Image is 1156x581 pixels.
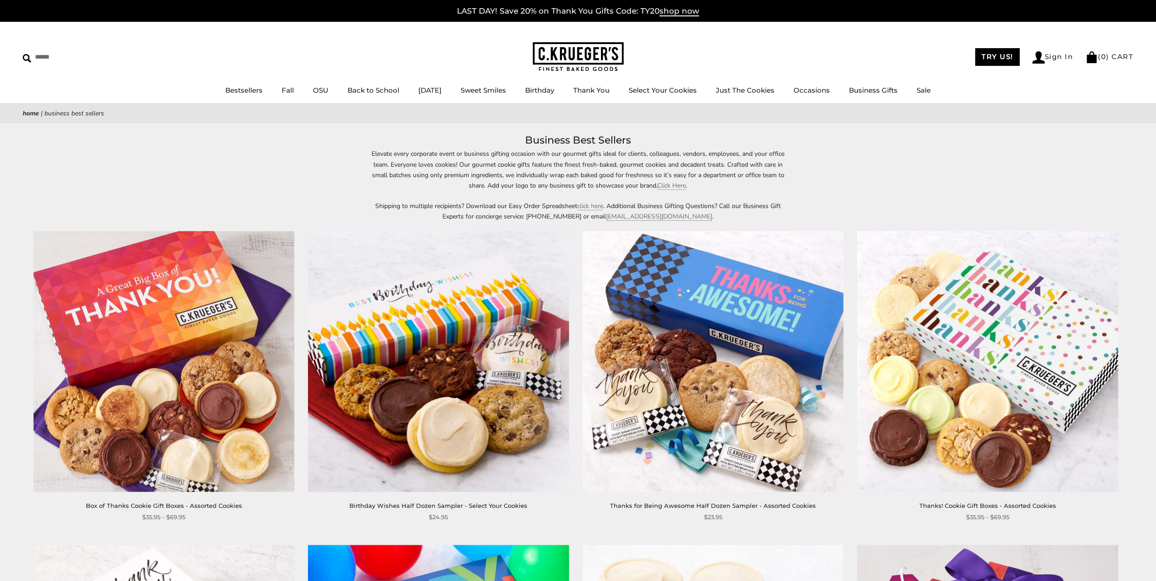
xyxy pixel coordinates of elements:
span: $24.95 [429,512,448,522]
img: Search [23,54,31,63]
a: Birthday Wishes Half Dozen Sampler - Select Your Cookies [349,502,527,509]
a: Thank You [573,86,610,94]
span: | [41,109,43,118]
a: Sale [917,86,931,94]
a: (0) CART [1086,52,1133,61]
p: Elevate every corporate event or business gifting occasion with our gourmet gifts ideal for clien... [369,149,787,190]
img: C.KRUEGER'S [533,42,624,72]
a: Thanks for Being Awesome Half Dozen Sampler - Assorted Cookies [610,502,816,509]
img: Bag [1086,51,1098,63]
a: Box of Thanks Cookie Gift Boxes - Assorted Cookies [86,502,242,509]
span: $23.95 [704,512,722,522]
a: Just The Cookies [716,86,774,94]
a: Select Your Cookies [629,86,697,94]
nav: breadcrumbs [23,108,1133,119]
p: Shipping to multiple recipients? Download our Easy Order Spreadsheet . Additional Business Giftin... [369,201,787,222]
img: Box of Thanks Cookie Gift Boxes - Assorted Cookies [34,231,294,492]
a: TRY US! [975,48,1020,66]
a: LAST DAY! Save 20% on Thank You Gifts Code: TY20shop now [457,6,699,16]
img: Thanks for Being Awesome Half Dozen Sampler - Assorted Cookies [583,231,843,492]
a: Birthday [525,86,554,94]
span: shop now [660,6,699,16]
input: Search [23,50,131,64]
span: Business Best Sellers [45,109,104,118]
img: Birthday Wishes Half Dozen Sampler - Select Your Cookies [308,231,569,492]
a: Bestsellers [225,86,263,94]
a: Fall [282,86,294,94]
span: 0 [1101,52,1106,61]
span: $35.95 - $69.95 [966,512,1009,522]
a: Home [23,109,39,118]
a: Click Here [657,181,686,190]
img: Thanks! Cookie Gift Boxes - Assorted Cookies [857,231,1118,492]
a: Occasions [794,86,830,94]
a: [EMAIL_ADDRESS][DOMAIN_NAME] [606,212,712,221]
h1: Business Best Sellers [36,132,1120,149]
a: [DATE] [418,86,442,94]
a: click here [577,202,603,210]
a: Thanks! Cookie Gift Boxes - Assorted Cookies [919,502,1056,509]
a: Sign In [1032,51,1073,64]
a: Sweet Smiles [461,86,506,94]
a: OSU [313,86,328,94]
a: Back to School [347,86,399,94]
img: Account [1032,51,1045,64]
span: $35.95 - $69.95 [142,512,185,522]
a: Business Gifts [849,86,898,94]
